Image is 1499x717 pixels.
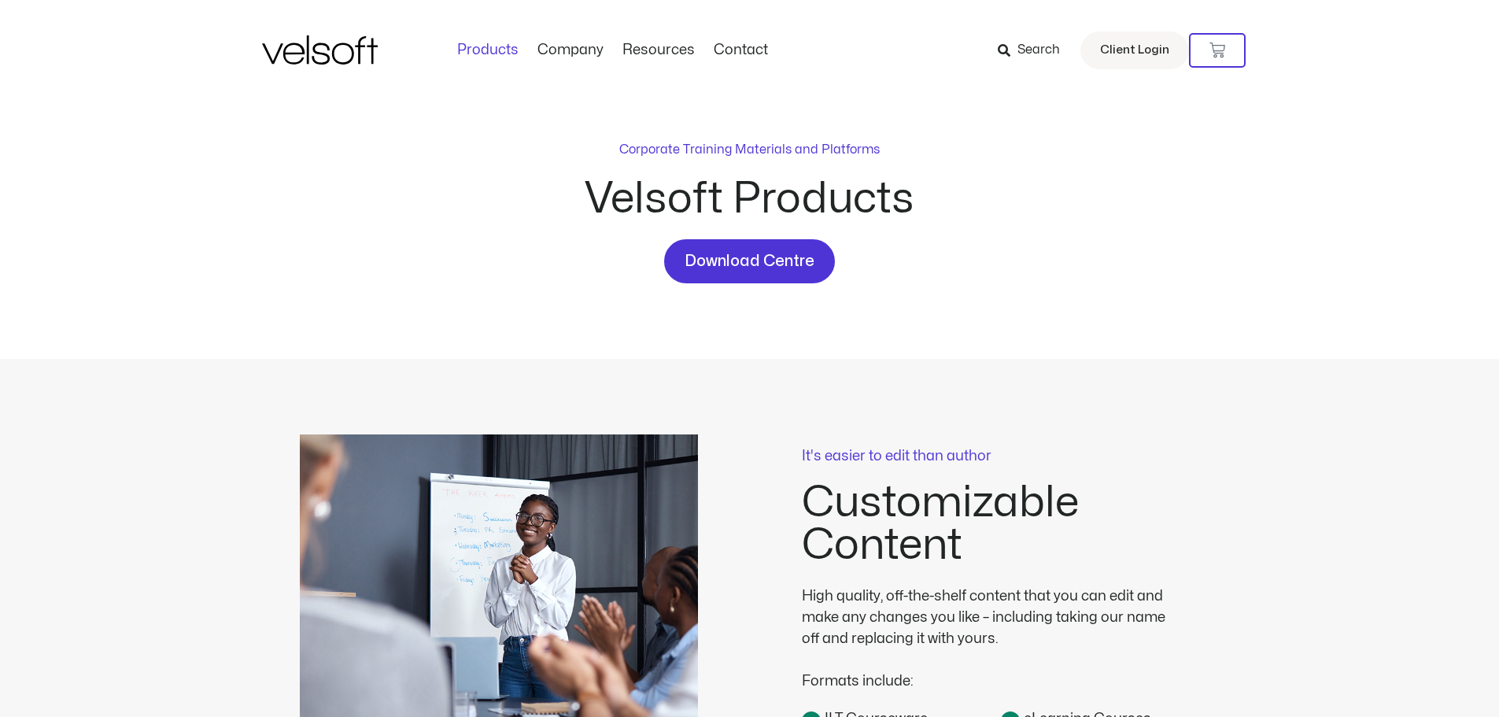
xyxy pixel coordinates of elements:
span: Download Centre [685,249,814,274]
span: Client Login [1100,40,1169,61]
p: It's easier to edit than author [802,449,1200,464]
a: Download Centre [664,239,835,283]
a: Search [998,37,1071,64]
div: High quality, off-the-shelf content that you can edit and make any changes you like – including t... [802,586,1180,649]
p: Corporate Training Materials and Platforms [619,140,880,159]
div: Formats include: [802,649,1180,692]
h2: Customizable Content [802,482,1200,567]
img: Velsoft Training Materials [262,35,378,65]
a: ProductsMenu Toggle [448,42,528,59]
nav: Menu [448,42,777,59]
a: ResourcesMenu Toggle [613,42,704,59]
a: Client Login [1080,31,1189,69]
h2: Velsoft Products [467,178,1033,220]
span: Search [1017,40,1060,61]
a: ContactMenu Toggle [704,42,777,59]
a: CompanyMenu Toggle [528,42,613,59]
